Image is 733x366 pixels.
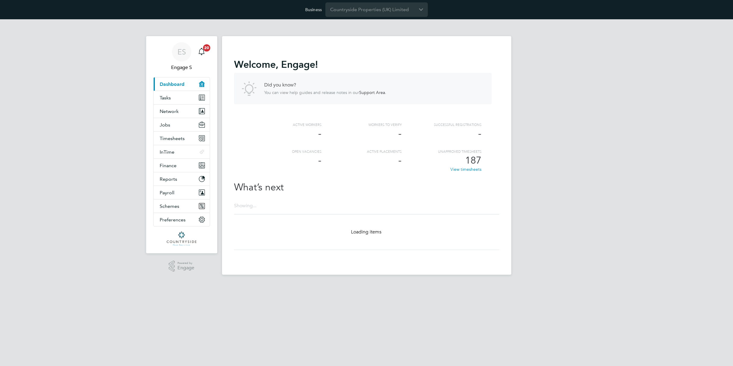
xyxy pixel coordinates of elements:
span: Preferences [160,217,186,223]
span: Powered by [177,261,194,266]
button: Schemes [154,199,210,213]
span: 187 [465,155,481,166]
a: 20 [196,42,208,61]
span: - [318,128,321,139]
button: Timesheets [154,132,210,145]
span: Tasks [160,95,171,101]
span: InTime [160,149,174,155]
div: Workers to verify [321,122,402,127]
h2: What’s next [234,181,492,194]
a: ESEngage S [153,42,210,71]
button: InTime [154,145,210,158]
p: You can view help guides and release notes in our . [264,90,386,95]
span: - [398,128,402,139]
span: 20 [203,44,210,52]
div: Open vacancies [242,149,322,154]
button: Payroll [154,186,210,199]
span: Reports [160,176,177,182]
button: Preferences [154,213,210,226]
span: Finance [160,163,177,168]
span: Schemes [160,203,179,209]
a: Powered byEngage [169,261,194,272]
span: Engage [177,265,194,271]
button: Jobs [154,118,210,131]
span: - [318,155,321,166]
span: - [478,128,481,139]
button: Finance [154,159,210,172]
h4: Did you know? [264,82,386,88]
button: Network [154,105,210,118]
button: Reports [154,172,210,186]
div: Active workers [242,122,322,127]
span: Timesheets [160,136,185,141]
div: Active Placements [321,149,402,154]
a: Dashboard [154,77,210,91]
span: ES [177,48,186,56]
span: Jobs [160,122,170,128]
h2: Welcome ! [234,58,492,70]
div: Unapproved Timesheets [402,149,482,154]
span: Dashboard [160,81,184,87]
span: ... [253,203,256,209]
span: , Engage [276,59,315,70]
span: Engage S [153,64,210,71]
a: Support Area [359,90,385,95]
div: Showing [234,203,258,209]
a: Go to home page [153,231,210,246]
span: Network [160,108,179,114]
label: Business [305,7,322,12]
nav: Main navigation [146,36,217,253]
a: Tasks [154,91,210,104]
span: Payroll [160,190,174,196]
a: View timesheets [450,167,481,172]
div: Successful registrations [402,122,482,127]
span: - [398,155,402,166]
img: countryside-properties-logo-retina.png [167,231,196,246]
